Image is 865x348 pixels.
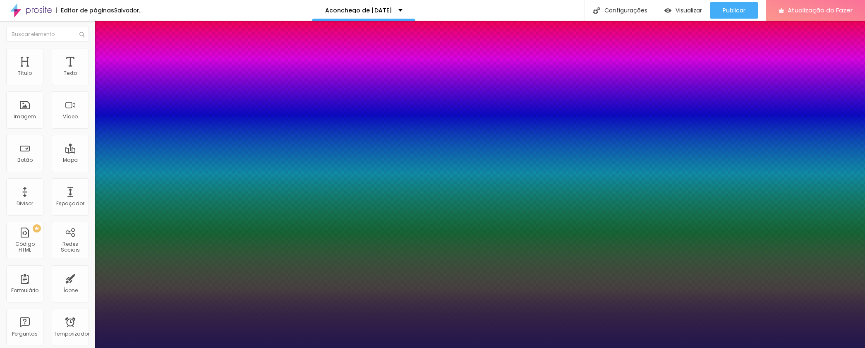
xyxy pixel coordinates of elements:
[788,6,853,14] font: Atualização do Fazer
[664,7,671,14] img: view-1.svg
[6,27,89,42] input: Buscar elemento
[11,287,38,294] font: Formulário
[63,156,78,163] font: Mapa
[63,287,78,294] font: Ícone
[604,6,647,14] font: Configurações
[54,330,89,337] font: Temporizador
[61,240,80,253] font: Redes Sociais
[61,6,114,14] font: Editor de páginas
[17,156,33,163] font: Botão
[79,32,84,37] img: Ícone
[63,113,78,120] font: Vídeo
[676,6,702,14] font: Visualizar
[64,70,77,77] font: Texto
[15,240,35,253] font: Código HTML
[656,2,710,19] button: Visualizar
[114,6,143,14] font: Salvador...
[325,6,392,14] font: Aconchego de [DATE]
[723,6,745,14] font: Publicar
[12,330,38,337] font: Perguntas
[17,200,33,207] font: Divisor
[710,2,758,19] button: Publicar
[593,7,600,14] img: Ícone
[18,70,32,77] font: Título
[14,113,36,120] font: Imagem
[56,200,84,207] font: Espaçador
